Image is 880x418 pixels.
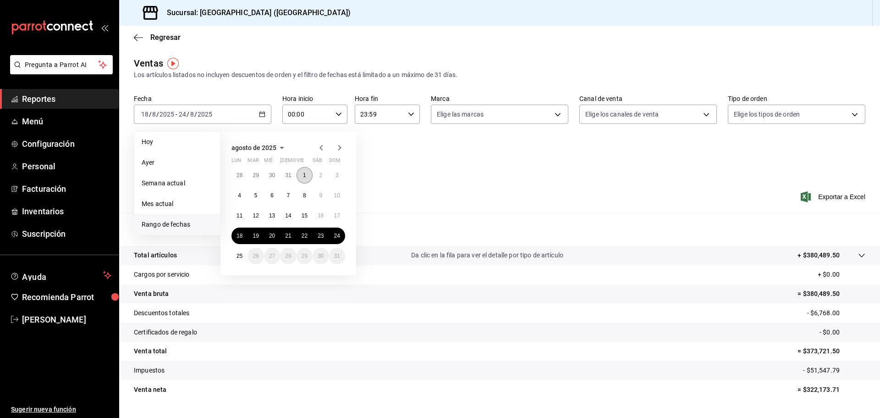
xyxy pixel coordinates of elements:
[190,111,194,118] input: --
[231,228,247,244] button: 18 de agosto de 2025
[22,160,111,173] span: Personal
[134,270,190,279] p: Cargos por servicio
[142,178,213,188] span: Semana actual
[280,167,296,184] button: 31 de julio de 2025
[236,172,242,178] abbr: 28 de julio de 2025
[329,248,345,264] button: 31 de agosto de 2025
[437,110,484,119] span: Elige las marcas
[329,167,345,184] button: 3 de agosto de 2025
[10,55,113,74] button: Pregunta a Parrot AI
[134,385,166,395] p: Venta neta
[150,33,181,42] span: Regresar
[280,207,296,224] button: 14 de agosto de 2025
[579,95,717,102] label: Canal de venta
[134,224,865,235] p: Resumen
[22,93,111,105] span: Reportes
[149,111,152,118] span: /
[297,167,313,184] button: 1 de agosto de 2025
[134,328,197,337] p: Certificados de regalo
[167,58,179,69] img: Tooltip marker
[431,95,568,102] label: Marca
[253,253,258,259] abbr: 26 de agosto de 2025
[231,248,247,264] button: 25 de agosto de 2025
[313,248,329,264] button: 30 de agosto de 2025
[231,207,247,224] button: 11 de agosto de 2025
[25,60,99,70] span: Pregunta a Parrot AI
[313,228,329,244] button: 23 de agosto de 2025
[176,111,177,118] span: -
[334,253,340,259] abbr: 31 de agosto de 2025
[22,228,111,240] span: Suscripción
[134,95,271,102] label: Fecha
[297,207,313,224] button: 15 de agosto de 2025
[134,70,865,80] div: Los artículos listados no incluyen descuentos de orden y el filtro de fechas está limitado a un m...
[269,212,275,219] abbr: 13 de agosto de 2025
[329,228,345,244] button: 24 de agosto de 2025
[264,248,280,264] button: 27 de agosto de 2025
[142,137,213,147] span: Hoy
[264,207,280,224] button: 13 de agosto de 2025
[264,167,280,184] button: 30 de julio de 2025
[231,144,276,151] span: agosto de 2025
[297,228,313,244] button: 22 de agosto de 2025
[818,270,865,279] p: + $0.00
[302,212,308,219] abbr: 15 de agosto de 2025
[334,233,340,239] abbr: 24 de agosto de 2025
[231,157,241,167] abbr: lunes
[797,251,840,260] p: + $380,489.50
[335,172,339,178] abbr: 3 de agosto de 2025
[101,24,108,31] button: open_drawer_menu
[280,228,296,244] button: 21 de agosto de 2025
[297,187,313,204] button: 8 de agosto de 2025
[803,191,865,202] button: Exportar a Excel
[329,207,345,224] button: 17 de agosto de 2025
[329,187,345,204] button: 10 de agosto de 2025
[297,157,304,167] abbr: viernes
[247,207,264,224] button: 12 de agosto de 2025
[231,187,247,204] button: 4 de agosto de 2025
[142,199,213,209] span: Mes actual
[247,228,264,244] button: 19 de agosto de 2025
[270,192,274,199] abbr: 6 de agosto de 2025
[187,111,189,118] span: /
[254,192,258,199] abbr: 5 de agosto de 2025
[313,167,329,184] button: 2 de agosto de 2025
[6,67,113,76] a: Pregunta a Parrot AI
[411,251,563,260] p: Da clic en la fila para ver el detalle por tipo de artículo
[236,233,242,239] abbr: 18 de agosto de 2025
[287,192,290,199] abbr: 7 de agosto de 2025
[247,167,264,184] button: 29 de julio de 2025
[22,313,111,326] span: [PERSON_NAME]
[238,192,241,199] abbr: 4 de agosto de 2025
[269,253,275,259] abbr: 27 de agosto de 2025
[302,233,308,239] abbr: 22 de agosto de 2025
[334,192,340,199] abbr: 10 de agosto de 2025
[134,33,181,42] button: Regresar
[313,207,329,224] button: 16 de agosto de 2025
[247,187,264,204] button: 5 de agosto de 2025
[334,212,340,219] abbr: 17 de agosto de 2025
[141,111,149,118] input: --
[282,95,347,102] label: Hora inicio
[231,167,247,184] button: 28 de julio de 2025
[355,95,420,102] label: Hora fin
[11,405,111,414] span: Sugerir nueva función
[797,346,865,356] p: = $373,721.50
[253,212,258,219] abbr: 12 de agosto de 2025
[22,270,99,281] span: Ayuda
[159,111,175,118] input: ----
[329,157,341,167] abbr: domingo
[22,205,111,217] span: Inventarios
[134,366,165,375] p: Impuestos
[807,308,865,318] p: - $6,768.00
[142,220,213,229] span: Rango de fechas
[178,111,187,118] input: --
[22,291,111,303] span: Recomienda Parrot
[236,253,242,259] abbr: 25 de agosto de 2025
[134,346,167,356] p: Venta total
[797,385,865,395] p: = $322,173.71
[285,253,291,259] abbr: 28 de agosto de 2025
[285,212,291,219] abbr: 14 de agosto de 2025
[280,248,296,264] button: 28 de agosto de 2025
